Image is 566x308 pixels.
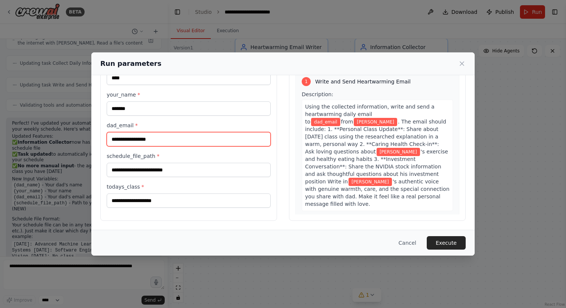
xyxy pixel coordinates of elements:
span: Variable: your_name [349,178,392,186]
span: Description: [302,91,333,97]
span: 's exercise and healthy eating habits 3. **Investment Conversation**: Share the NVIDIA stock info... [305,149,448,185]
label: your_name [107,91,271,98]
span: Write and Send Heartwarming Email [315,78,411,85]
span: from [341,119,353,125]
button: Execute [427,236,466,250]
span: Variable: dad_name [377,148,420,156]
button: Cancel [393,236,422,250]
span: 's authentic voice with genuine warmth, care, and the special connection you share with dad. Make... [305,179,450,207]
span: Variable: your_name [354,118,397,126]
span: Using the collected information, write and send a heartwarming daily email to [305,104,435,125]
label: dad_email [107,122,271,129]
label: todays_class [107,183,271,190]
span: . The email should include: 1. **Personal Class Update**: Share about [DATE] class using the rese... [305,119,446,155]
label: schedule_file_path [107,152,271,160]
div: 1 [302,77,311,86]
span: Variable: dad_email [311,118,340,126]
h2: Run parameters [100,58,161,69]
